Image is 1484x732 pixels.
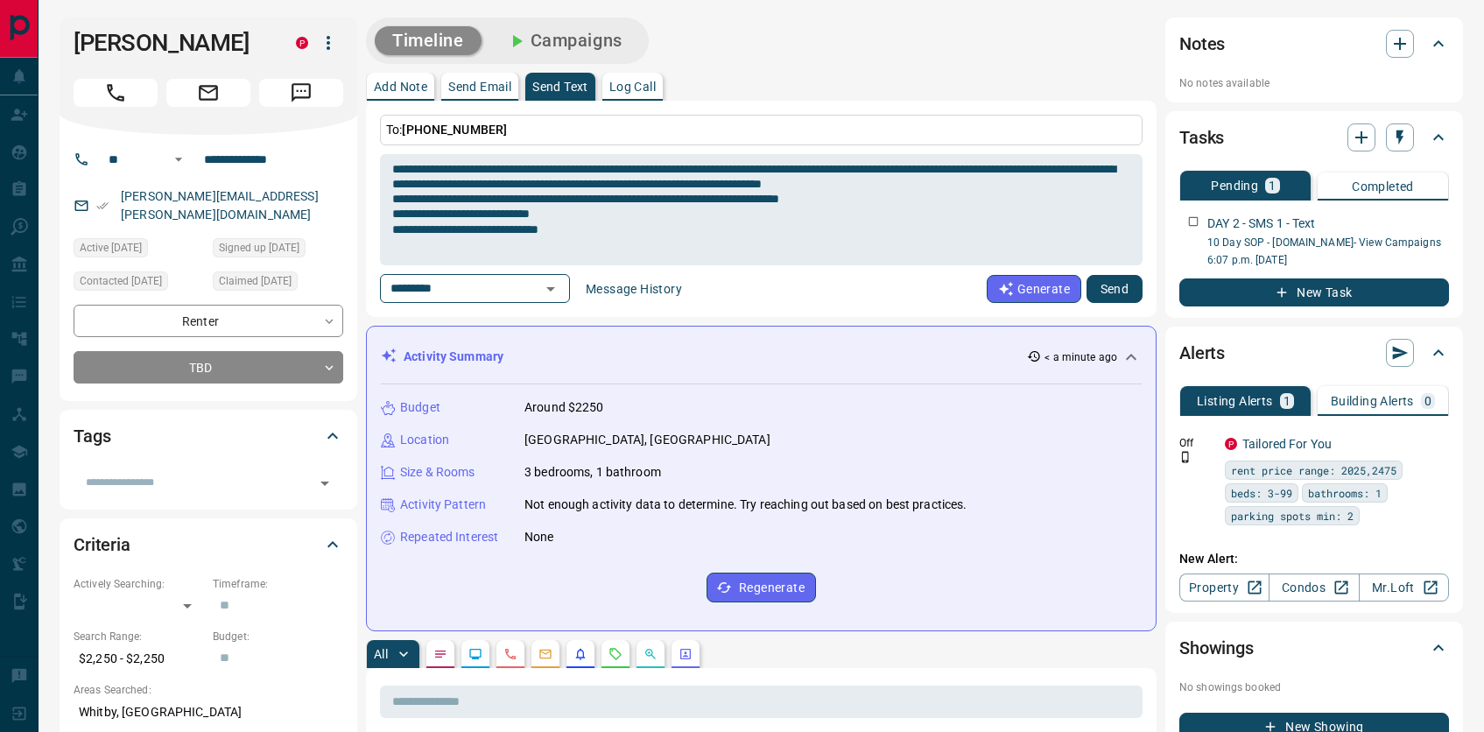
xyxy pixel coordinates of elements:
[74,524,343,566] div: Criteria
[1179,634,1254,662] h2: Showings
[573,647,587,661] svg: Listing Alerts
[1179,278,1449,306] button: New Task
[524,398,604,417] p: Around $2250
[400,431,449,449] p: Location
[74,238,204,263] div: Mon Jun 02 2025
[80,272,162,290] span: Contacted [DATE]
[400,398,440,417] p: Budget
[532,81,588,93] p: Send Text
[1207,236,1441,249] a: 10 Day SOP - [DOMAIN_NAME]- View Campaigns
[1179,123,1224,151] h2: Tasks
[1179,679,1449,695] p: No showings booked
[1179,550,1449,568] p: New Alert:
[402,123,507,137] span: [PHONE_NUMBER]
[74,576,204,592] p: Actively Searching:
[524,528,554,546] p: None
[1179,339,1225,367] h2: Alerts
[74,415,343,457] div: Tags
[219,272,292,290] span: Claimed [DATE]
[74,29,270,57] h1: [PERSON_NAME]
[1231,507,1354,524] span: parking spots min: 2
[213,271,343,296] div: Thu May 29 2025
[213,238,343,263] div: Wed May 28 2025
[1225,438,1237,450] div: property.ca
[575,275,693,303] button: Message History
[1331,395,1414,407] p: Building Alerts
[524,463,661,482] p: 3 bedrooms, 1 bathroom
[121,189,319,222] a: [PERSON_NAME][EMAIL_ADDRESS][PERSON_NAME][DOMAIN_NAME]
[400,528,498,546] p: Repeated Interest
[538,647,552,661] svg: Emails
[1179,627,1449,669] div: Showings
[609,81,656,93] p: Log Call
[168,149,189,170] button: Open
[74,79,158,107] span: Call
[74,644,204,673] p: $2,250 - $2,250
[375,26,482,55] button: Timeline
[1179,75,1449,91] p: No notes available
[679,647,693,661] svg: Agent Actions
[524,496,967,514] p: Not enough activity data to determine. Try reaching out based on best practices.
[313,471,337,496] button: Open
[219,239,299,257] span: Signed up [DATE]
[74,629,204,644] p: Search Range:
[74,682,343,698] p: Areas Searched:
[1269,179,1276,192] p: 1
[1308,484,1382,502] span: bathrooms: 1
[1207,252,1449,268] p: 6:07 p.m. [DATE]
[74,698,343,727] p: Whitby, [GEOGRAPHIC_DATA]
[1179,30,1225,58] h2: Notes
[608,647,622,661] svg: Requests
[213,629,343,644] p: Budget:
[1424,395,1431,407] p: 0
[166,79,250,107] span: Email
[404,348,503,366] p: Activity Summary
[468,647,482,661] svg: Lead Browsing Activity
[1197,395,1273,407] p: Listing Alerts
[707,573,816,602] button: Regenerate
[1242,437,1332,451] a: Tailored For You
[1211,179,1258,192] p: Pending
[987,275,1081,303] button: Generate
[381,341,1142,373] div: Activity Summary< a minute ago
[96,200,109,212] svg: Email Verified
[1179,451,1192,463] svg: Push Notification Only
[1179,435,1214,451] p: Off
[1179,332,1449,374] div: Alerts
[400,496,486,514] p: Activity Pattern
[1269,574,1359,602] a: Condos
[1179,23,1449,65] div: Notes
[400,463,475,482] p: Size & Rooms
[259,79,343,107] span: Message
[296,37,308,49] div: property.ca
[374,648,388,660] p: All
[74,351,343,384] div: TBD
[1044,349,1117,365] p: < a minute ago
[374,81,427,93] p: Add Note
[74,422,110,450] h2: Tags
[1359,574,1449,602] a: Mr.Loft
[644,647,658,661] svg: Opportunities
[1352,180,1414,193] p: Completed
[1087,275,1143,303] button: Send
[1207,215,1316,233] p: DAY 2 - SMS 1 - Text
[524,431,770,449] p: [GEOGRAPHIC_DATA], [GEOGRAPHIC_DATA]
[213,576,343,592] p: Timeframe:
[538,277,563,301] button: Open
[1179,116,1449,158] div: Tasks
[380,115,1143,145] p: To:
[1179,574,1269,602] a: Property
[1284,395,1291,407] p: 1
[74,531,130,559] h2: Criteria
[489,26,640,55] button: Campaigns
[1231,461,1396,479] span: rent price range: 2025,2475
[74,305,343,337] div: Renter
[433,647,447,661] svg: Notes
[448,81,511,93] p: Send Email
[503,647,517,661] svg: Calls
[1231,484,1292,502] span: beds: 3-99
[80,239,142,257] span: Active [DATE]
[74,271,204,296] div: Thu May 29 2025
